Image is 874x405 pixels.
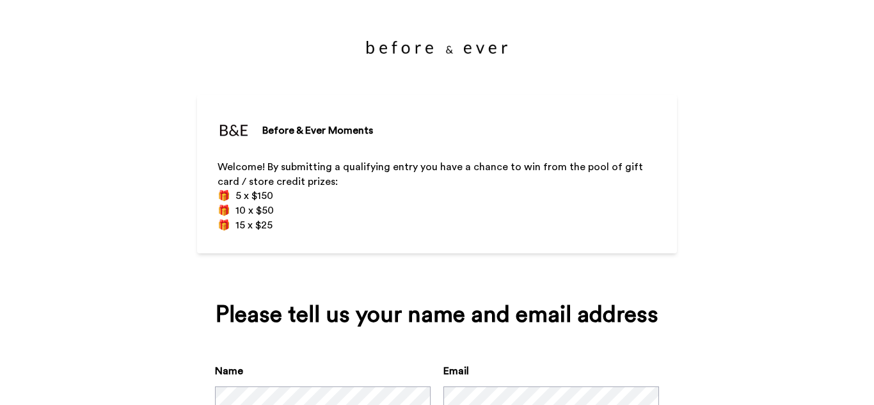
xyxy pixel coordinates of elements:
span: 🎁 15 x $25 [218,220,273,230]
span: 🎁 5 x $150 [218,191,273,201]
label: Email [443,363,469,379]
span: Welcome! By submitting a qualifying entry you have a chance to win from the pool of gift card / s... [218,162,646,187]
div: Please tell us your name and email address [215,302,659,328]
img: https://cdn.bonjoro.com/media/49d4d223-1971-46f9-b899-64f53811f4c7/5571bcec-6400-4279-a900-d2d18c... [367,41,507,54]
label: Name [215,363,243,379]
span: 🎁 10 x $50 [218,205,274,216]
div: Before & Ever Moments [262,123,373,138]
